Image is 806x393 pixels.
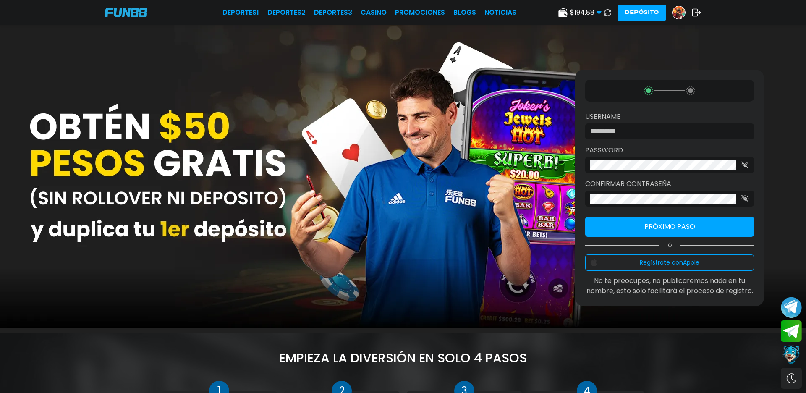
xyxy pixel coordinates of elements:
[361,8,387,18] a: CASINO
[267,8,306,18] a: Deportes2
[585,217,754,237] button: Próximo paso
[570,8,602,18] span: $ 194.88
[672,6,692,19] a: Avatar
[585,242,754,249] p: Ó
[395,8,445,18] a: Promociones
[314,8,352,18] a: Deportes3
[161,348,645,367] h1: Empieza la DIVERSIÓN en solo 4 pasos
[781,320,802,342] button: Join telegram
[222,8,259,18] a: Deportes1
[105,8,147,17] img: Company Logo
[673,6,685,19] img: Avatar
[781,296,802,318] button: Join telegram channel
[781,344,802,366] button: Contact customer service
[585,276,754,296] p: No te preocupes, no publicaremos nada en tu nombre, esto solo facilitará el proceso de registro.
[585,145,754,155] label: password
[453,8,476,18] a: BLOGS
[618,5,666,21] button: Depósito
[585,112,754,122] label: username
[585,179,754,189] label: Confirmar contraseña
[781,368,802,389] div: Switch theme
[484,8,516,18] a: NOTICIAS
[585,254,754,271] button: Regístrate conApple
